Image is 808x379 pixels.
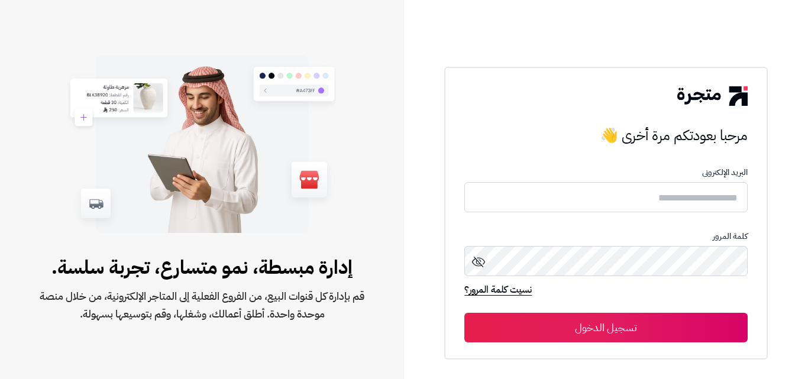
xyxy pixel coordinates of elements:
[464,313,747,342] button: تسجيل الدخول
[38,287,366,323] span: قم بإدارة كل قنوات البيع، من الفروع الفعلية إلى المتاجر الإلكترونية، من خلال منصة موحدة واحدة. أط...
[464,232,747,241] p: كلمة المرور
[38,253,366,281] span: إدارة مبسطة، نمو متسارع، تجربة سلسة.
[464,168,747,177] p: البريد الإلكترونى
[464,124,747,147] h3: مرحبا بعودتكم مرة أخرى 👋
[464,283,532,299] a: نسيت كلمة المرور؟
[677,86,747,105] img: logo-2.png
